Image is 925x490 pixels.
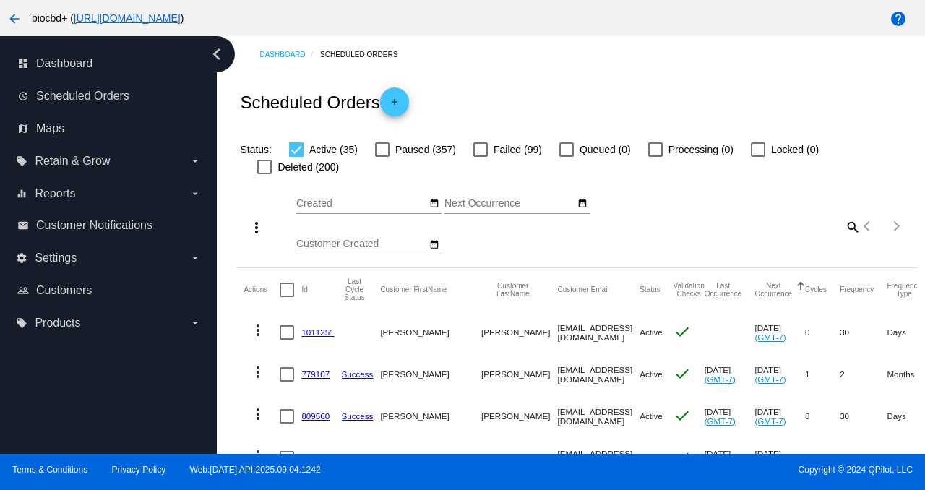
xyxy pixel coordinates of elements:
a: Terms & Conditions [12,465,87,475]
mat-icon: check [674,365,691,382]
span: Products [35,317,80,330]
button: Change sorting for Cycles [805,285,827,294]
i: chevron_left [205,43,228,66]
mat-icon: check [674,449,691,466]
span: biocbd+ ( ) [32,12,184,24]
h2: Scheduled Orders [240,87,408,116]
mat-icon: help [890,10,907,27]
button: Change sorting for CustomerEmail [557,285,608,294]
span: Locked (0) [771,141,819,158]
a: (GMT-7) [705,374,736,384]
a: 987278 [301,453,330,463]
span: Dashboard [36,57,92,70]
mat-icon: date_range [429,198,439,210]
button: Change sorting for Frequency [840,285,874,294]
i: settings [16,252,27,264]
mat-cell: 30 [840,311,887,353]
mat-cell: [PERSON_NAME] [481,311,557,353]
mat-cell: [DATE] [754,395,805,437]
mat-cell: [DATE] [705,395,755,437]
a: Success [342,369,374,379]
span: Customers [36,284,92,297]
button: Change sorting for Id [301,285,307,294]
mat-cell: [DATE] [754,437,805,479]
mat-cell: 0 [805,311,840,353]
mat-cell: 30 [840,437,887,479]
span: Processing (0) [668,141,733,158]
span: Reports [35,187,75,200]
mat-icon: date_range [577,198,588,210]
i: email [17,220,29,231]
i: arrow_drop_down [189,188,201,199]
i: local_offer [16,155,27,167]
i: update [17,90,29,102]
a: map Maps [17,117,201,140]
a: Privacy Policy [112,465,166,475]
mat-cell: [EMAIL_ADDRESS][DOMAIN_NAME] [557,311,640,353]
mat-icon: arrow_back [6,10,23,27]
span: Active (35) [309,141,358,158]
i: local_offer [16,317,27,329]
mat-cell: [PERSON_NAME] [380,311,481,353]
i: map [17,123,29,134]
span: Scheduled Orders [36,90,129,103]
mat-icon: more_vert [249,447,267,465]
span: Settings [35,252,77,265]
span: Failed (99) [494,141,542,158]
span: Retain & Grow [35,155,110,168]
mat-icon: more_vert [249,322,267,339]
i: arrow_drop_down [189,317,201,329]
mat-cell: [PERSON_NAME] [380,395,481,437]
span: Customer Notifications [36,219,152,232]
mat-cell: [PERSON_NAME] [481,437,557,479]
button: Change sorting for FrequencyType [887,282,921,298]
mat-cell: [PERSON_NAME] [380,353,481,395]
span: Paused (357) [395,141,456,158]
i: dashboard [17,58,29,69]
a: (GMT-7) [754,374,786,384]
mat-icon: more_vert [248,219,265,236]
mat-cell: 8 [805,395,840,437]
a: (GMT-7) [754,416,786,426]
span: Deleted (200) [277,158,339,176]
mat-cell: 1 [805,353,840,395]
mat-cell: [DEMOGRAPHIC_DATA] [380,437,481,479]
a: 809560 [301,411,330,421]
span: Active [640,411,663,421]
input: Customer Created [296,238,426,250]
mat-cell: 2 [840,353,887,395]
button: Change sorting for CustomerLastName [481,282,544,298]
a: email Customer Notifications [17,214,201,237]
button: Change sorting for NextOccurrenceUtc [754,282,792,298]
mat-cell: [EMAIL_ADDRESS][DOMAIN_NAME] [557,353,640,395]
i: people_outline [17,285,29,296]
mat-header-cell: Validation Checks [674,268,705,311]
span: Status: [240,144,272,155]
mat-cell: [DATE] [705,437,755,479]
mat-cell: [EMAIL_ADDRESS][DOMAIN_NAME] [557,395,640,437]
a: 1011251 [301,327,334,337]
mat-icon: add [386,97,403,114]
mat-cell: 30 [840,395,887,437]
mat-icon: check [674,407,691,424]
button: Change sorting for CustomerFirstName [380,285,447,294]
button: Change sorting for Status [640,285,660,294]
input: Created [296,198,426,210]
a: Dashboard [259,43,320,66]
a: update Scheduled Orders [17,85,201,108]
a: (GMT-7) [705,416,736,426]
button: Change sorting for LastOccurrenceUtc [705,282,742,298]
mat-header-cell: Actions [244,268,280,311]
mat-cell: [DATE] [754,311,805,353]
mat-cell: [DATE] [754,353,805,395]
a: Web:[DATE] API:2025.09.04.1242 [190,465,321,475]
span: Active [640,327,663,337]
mat-icon: more_vert [249,364,267,381]
a: (GMT-7) [754,332,786,342]
span: Queued (0) [580,141,631,158]
a: Scheduled Orders [320,43,410,66]
button: Next page [882,212,911,241]
mat-icon: more_vert [249,405,267,423]
mat-icon: search [843,215,861,238]
a: people_outline Customers [17,279,201,302]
